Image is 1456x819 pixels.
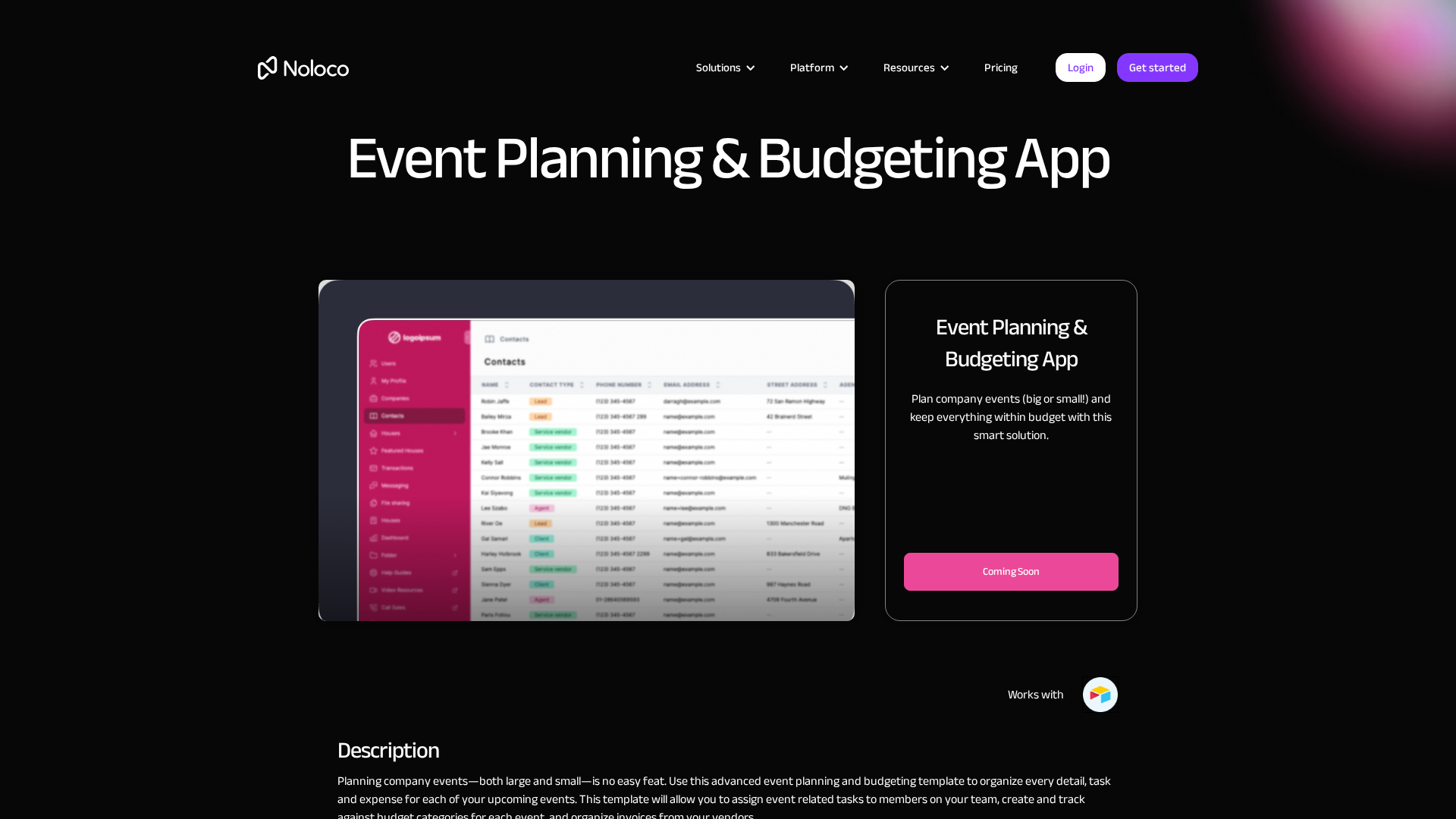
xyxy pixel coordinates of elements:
div: Platform [790,58,834,77]
img: Airtable [1082,676,1119,713]
a: home [258,56,349,80]
h2: Description [337,743,1119,757]
div: Coming Soon [929,563,1094,581]
a: Login [1056,53,1106,82]
div: Resources [864,58,965,77]
a: Pricing [965,58,1037,77]
div: Solutions [696,58,741,77]
div: 1 of 3 [318,280,855,621]
a: Get started [1117,53,1198,82]
div: Platform [771,58,864,77]
div: carousel [318,280,855,621]
div: Solutions [677,58,771,77]
div: Works with [1008,686,1064,704]
h2: Event Planning & Budgeting App [904,311,1119,375]
div: Resources [883,58,935,77]
p: Plan company events (big or small!) and keep everything within budget with this smart solution. [904,390,1119,444]
h1: Event Planning & Budgeting App [347,128,1110,189]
